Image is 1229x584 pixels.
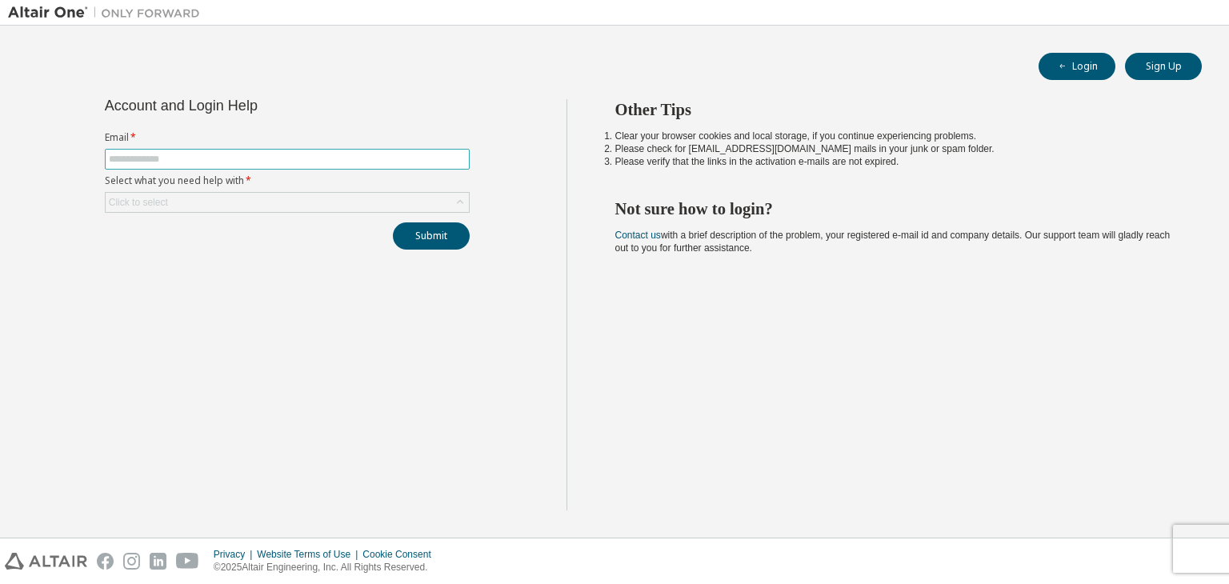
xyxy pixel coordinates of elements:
label: Email [105,131,470,144]
div: Click to select [106,193,469,212]
button: Login [1039,53,1115,80]
button: Sign Up [1125,53,1202,80]
li: Please verify that the links in the activation e-mails are not expired. [615,155,1174,168]
label: Select what you need help with [105,174,470,187]
div: Website Terms of Use [257,548,362,561]
a: Contact us [615,230,661,241]
span: with a brief description of the problem, your registered e-mail id and company details. Our suppo... [615,230,1171,254]
img: facebook.svg [97,553,114,570]
img: altair_logo.svg [5,553,87,570]
h2: Not sure how to login? [615,198,1174,219]
div: Privacy [214,548,257,561]
img: instagram.svg [123,553,140,570]
div: Click to select [109,196,168,209]
p: © 2025 Altair Engineering, Inc. All Rights Reserved. [214,561,441,574]
h2: Other Tips [615,99,1174,120]
div: Cookie Consent [362,548,440,561]
div: Account and Login Help [105,99,397,112]
img: Altair One [8,5,208,21]
button: Submit [393,222,470,250]
li: Clear your browser cookies and local storage, if you continue experiencing problems. [615,130,1174,142]
li: Please check for [EMAIL_ADDRESS][DOMAIN_NAME] mails in your junk or spam folder. [615,142,1174,155]
img: youtube.svg [176,553,199,570]
img: linkedin.svg [150,553,166,570]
